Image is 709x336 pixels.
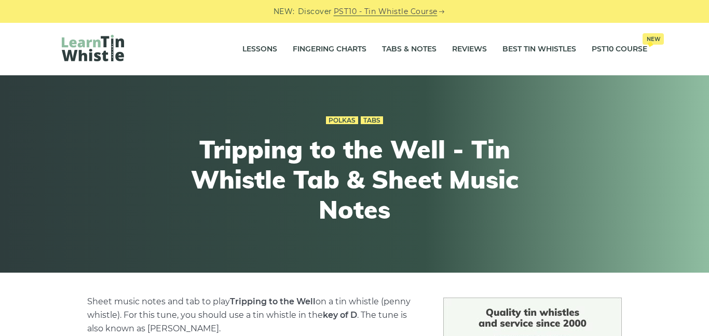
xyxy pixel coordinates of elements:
a: Fingering Charts [293,36,366,62]
img: LearnTinWhistle.com [62,35,124,61]
strong: Tripping to the Well [230,297,316,306]
a: Tabs & Notes [382,36,437,62]
a: Lessons [242,36,277,62]
span: New [643,33,664,45]
a: Best Tin Whistles [502,36,576,62]
p: Sheet music notes and tab to play on a tin whistle (penny whistle). For this tune, you should use... [87,295,418,335]
a: PST10 CourseNew [592,36,647,62]
strong: key of D [323,310,357,320]
a: Tabs [361,116,383,125]
h1: Tripping to the Well - Tin Whistle Tab & Sheet Music Notes [163,135,546,224]
a: Reviews [452,36,487,62]
a: Polkas [326,116,358,125]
